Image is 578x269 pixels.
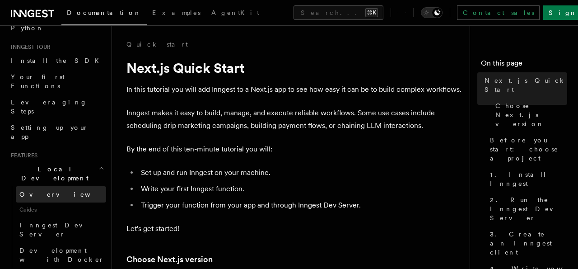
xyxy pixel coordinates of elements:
[7,186,106,268] div: Local Development
[126,107,462,132] p: Inngest makes it easy to build, manage, and execute reliable workflows. Some use cases include sc...
[16,217,106,242] a: Inngest Dev Server
[481,58,567,72] h4: On this page
[486,192,567,226] a: 2. Run the Inngest Dev Server
[138,199,462,212] li: Trigger your function from your app and through Inngest Dev Server.
[486,226,567,260] a: 3. Create an Inngest client
[11,124,89,140] span: Setting up your app
[11,24,44,32] span: Python
[421,7,443,18] button: Toggle dark mode
[19,222,97,238] span: Inngest Dev Server
[365,8,378,17] kbd: ⌘K
[7,20,106,36] a: Python
[67,9,141,16] span: Documentation
[126,40,188,49] a: Quick start
[7,94,106,119] a: Leveraging Steps
[11,99,87,115] span: Leveraging Steps
[126,60,462,76] h1: Next.js Quick Start
[7,119,106,145] a: Setting up your app
[61,3,147,25] a: Documentation
[486,132,567,166] a: Before you start: choose a project
[481,72,567,98] a: Next.js Quick Start
[152,9,200,16] span: Examples
[11,57,104,64] span: Install the SDK
[16,203,106,217] span: Guides
[7,43,51,51] span: Inngest tour
[490,195,567,222] span: 2. Run the Inngest Dev Server
[486,166,567,192] a: 1. Install Inngest
[485,76,567,94] span: Next.js Quick Start
[138,183,462,195] li: Write your first Inngest function.
[126,222,462,235] p: Let's get started!
[138,166,462,179] li: Set up and run Inngest on your machine.
[294,5,383,20] button: Search...⌘K
[126,253,213,266] a: Choose Next.js version
[7,152,37,159] span: Features
[19,191,112,198] span: Overview
[7,161,106,186] button: Local Development
[206,3,265,24] a: AgentKit
[490,170,567,188] span: 1. Install Inngest
[126,143,462,156] p: By the end of this ten-minute tutorial you will:
[16,242,106,268] a: Development with Docker
[11,73,65,90] span: Your first Functions
[147,3,206,24] a: Examples
[7,165,98,183] span: Local Development
[492,98,567,132] a: Choose Next.js version
[126,83,462,96] p: In this tutorial you will add Inngest to a Next.js app to see how easy it can be to build complex...
[16,186,106,203] a: Overview
[7,69,106,94] a: Your first Functions
[490,136,567,163] span: Before you start: choose a project
[211,9,259,16] span: AgentKit
[495,101,567,128] span: Choose Next.js version
[457,5,540,20] a: Contact sales
[7,52,106,69] a: Install the SDK
[490,230,567,257] span: 3. Create an Inngest client
[19,247,104,263] span: Development with Docker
